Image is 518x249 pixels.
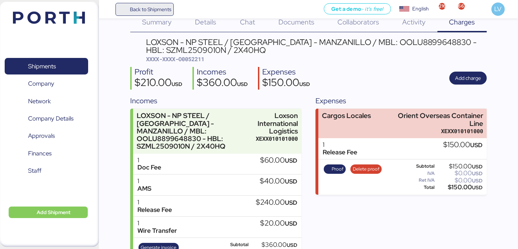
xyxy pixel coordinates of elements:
div: XEXX010101000 [386,127,483,135]
span: Add charge [455,74,481,82]
span: Approvals [28,131,55,141]
span: USD [237,81,248,87]
span: USD [299,81,310,87]
span: USD [285,219,297,227]
div: $150.00 [436,164,482,169]
div: 1 [323,141,357,149]
span: Network [28,96,51,107]
div: 1 [137,157,161,164]
button: Menu [103,3,115,15]
div: LOXSON - NP STEEL / [GEOGRAPHIC_DATA] - MANZANILLO / MBL: OOLU8899648830 - HBL: SZML2509010N / 2X... [146,38,486,54]
div: Release Fee [323,149,357,156]
div: Profit [135,67,182,77]
span: Activity [402,17,426,27]
a: Company [5,76,88,92]
div: 1 [137,219,177,227]
div: XEXX010101000 [256,135,298,142]
button: Proof [324,164,346,174]
span: Chat [240,17,255,27]
div: LOXSON - NP STEEL / [GEOGRAPHIC_DATA] - MANZANILLO / MBL: OOLU8899648830 - HBL: SZML2509010N / 2X... [137,112,253,150]
div: $240.00 [256,199,297,207]
span: Back to Shipments [130,5,171,14]
div: Expenses [315,95,486,106]
div: Ret IVA [405,178,435,183]
span: Details [195,17,216,27]
a: Staff [5,163,88,179]
div: $20.00 [260,219,297,227]
div: $40.00 [260,177,297,185]
div: $360.00 [250,242,297,248]
div: Incomes [130,95,301,106]
a: Network [5,93,88,109]
div: 1 [137,199,172,206]
span: Charges [449,17,475,27]
div: $360.00 [197,77,248,90]
span: Documents [278,17,314,27]
div: Subtotal [219,242,249,247]
span: Company Details [28,113,73,124]
span: USD [172,81,182,87]
span: Proof [332,165,344,173]
span: USD [470,141,482,149]
div: Expenses [262,67,310,77]
a: Shipments [5,58,88,74]
span: Shipments [28,61,56,72]
span: Summary [142,17,172,27]
button: Delete proof [350,164,382,174]
div: AMS [137,185,151,193]
span: XXXX-XXXX-O0052211 [146,55,204,63]
span: USD [472,184,482,191]
span: USD [472,177,482,184]
span: USD [285,177,297,185]
span: Staff [28,166,41,176]
div: 1 [137,177,151,185]
span: Delete proof [353,165,380,173]
span: USD [285,157,297,164]
div: Orient Overseas Container Line [386,112,483,127]
span: USD [285,199,297,207]
span: Add Shipment [37,208,71,217]
div: Wire Transfer [137,227,177,235]
span: Finances [28,148,51,159]
span: LV [494,4,501,14]
div: $150.00 [436,185,482,190]
div: Subtotal [405,164,435,169]
a: Finances [5,145,88,162]
button: Add Shipment [9,207,88,218]
div: IVA [405,171,435,176]
a: Company Details [5,110,88,127]
div: English [412,5,429,13]
div: $150.00 [262,77,310,90]
span: Collaborators [337,17,379,27]
div: Release Fee [137,206,172,214]
a: Approvals [5,128,88,144]
div: Loxson International Logistics [256,112,298,135]
span: Company [28,78,54,89]
button: Add charge [449,72,487,85]
div: $60.00 [260,157,297,164]
span: USD [472,170,482,177]
div: Incomes [197,67,248,77]
div: Total [405,185,435,190]
div: Cargos Locales [322,112,371,119]
span: USD [472,163,482,170]
a: Back to Shipments [115,3,174,16]
div: $0.00 [436,171,482,176]
div: $210.00 [135,77,182,90]
div: Doc Fee [137,164,161,171]
div: $150.00 [443,141,482,149]
div: $0.00 [436,178,482,183]
span: USD [287,242,297,248]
